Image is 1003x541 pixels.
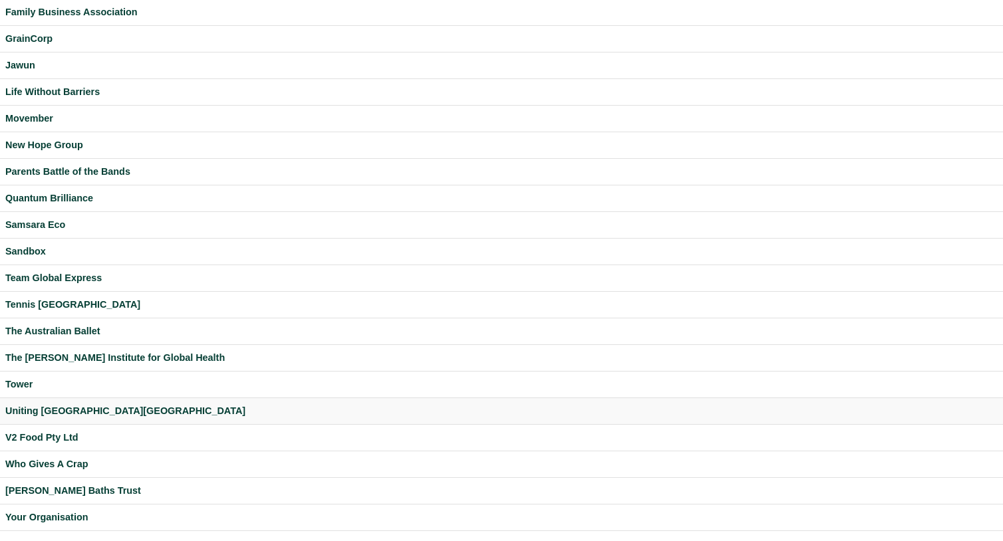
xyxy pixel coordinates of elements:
[5,270,998,286] a: Team Global Express
[5,297,998,312] a: Tennis [GEOGRAPHIC_DATA]
[5,138,998,153] a: New Hope Group
[5,324,998,339] a: The Australian Ballet
[5,217,998,233] a: Samsara Eco
[5,430,998,445] a: V2 Food Pty Ltd
[5,350,998,366] a: The [PERSON_NAME] Institute for Global Health
[5,377,998,392] a: Tower
[5,403,998,419] a: Uniting [GEOGRAPHIC_DATA][GEOGRAPHIC_DATA]
[5,31,998,47] a: GrainCorp
[5,84,998,100] a: Life Without Barriers
[5,5,998,20] a: Family Business Association
[5,191,998,206] a: Quantum Brilliance
[5,164,998,179] a: Parents Battle of the Bands
[5,111,998,126] a: Movember
[5,58,998,73] a: Jawun
[5,483,998,498] a: [PERSON_NAME] Baths Trust
[5,510,998,525] a: Your Organisation
[5,457,998,472] a: Who Gives A Crap
[5,244,998,259] a: Sandbox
